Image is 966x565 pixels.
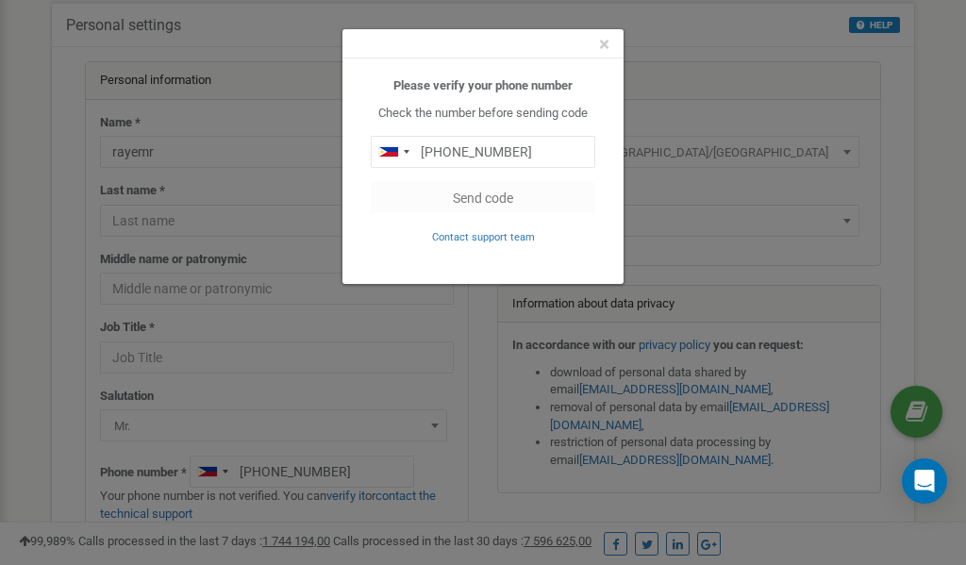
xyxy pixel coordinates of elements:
[599,33,609,56] span: ×
[599,35,609,55] button: Close
[393,78,573,92] b: Please verify your phone number
[372,137,415,167] div: Telephone country code
[432,229,535,243] a: Contact support team
[371,136,595,168] input: 0905 123 4567
[371,105,595,123] p: Check the number before sending code
[371,182,595,214] button: Send code
[432,231,535,243] small: Contact support team
[902,458,947,504] div: Open Intercom Messenger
